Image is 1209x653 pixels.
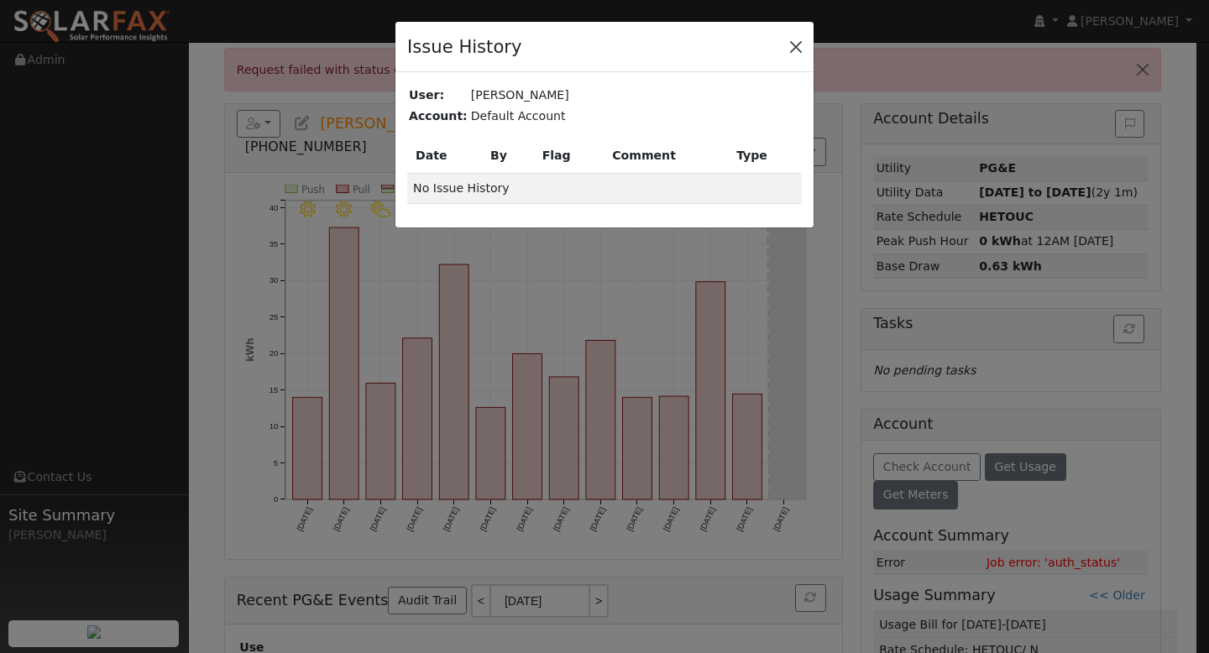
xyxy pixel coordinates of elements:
[604,138,728,174] th: Comment
[482,138,534,174] th: By
[407,34,521,60] h4: Issue History
[469,85,802,106] td: [PERSON_NAME]
[407,173,802,203] td: No Issue History
[409,109,468,123] b: Account:
[728,138,802,174] th: Type
[534,138,604,174] th: Flag
[409,88,444,102] b: User:
[407,138,482,174] th: Date
[784,34,808,58] button: Close
[469,106,802,127] td: Default Account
